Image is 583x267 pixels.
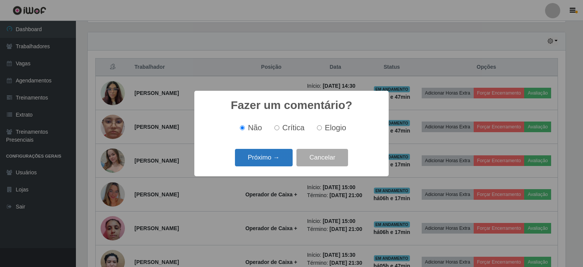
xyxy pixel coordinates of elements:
[317,125,322,130] input: Elogio
[296,149,348,167] button: Cancelar
[325,123,346,132] span: Elogio
[240,125,245,130] input: Não
[235,149,293,167] button: Próximo →
[231,98,352,112] h2: Fazer um comentário?
[282,123,305,132] span: Crítica
[274,125,279,130] input: Crítica
[248,123,262,132] span: Não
